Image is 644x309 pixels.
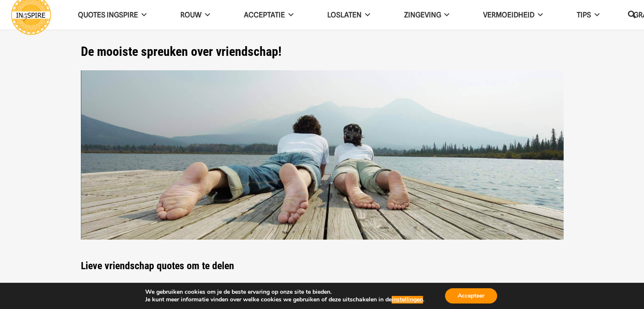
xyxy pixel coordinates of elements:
a: VERMOEIDHEID [466,4,560,26]
a: Zoeken [623,5,640,25]
a: Acceptatie [227,4,310,26]
button: Accepteer [445,288,497,303]
span: ROUW [180,11,202,19]
span: Loslaten [327,11,362,19]
span: Acceptatie [244,11,285,19]
span: Zingeving [404,11,441,19]
a: TIPS [560,4,616,26]
a: ROUW [163,4,227,26]
h1: De mooiste spreuken over vriendschap! [81,44,564,59]
span: VERMOEIDHEID [483,11,534,19]
button: instellingen [392,296,423,303]
span: QUOTES INGSPIRE [78,11,138,19]
a: Zingeving [387,4,466,26]
a: QUOTES INGSPIRE [61,4,163,26]
span: TIPS [577,11,591,19]
strong: Lieve vriendschap quotes om te delen [81,260,234,272]
p: We gebruiken cookies om je de beste ervaring op onze site te bieden. [145,288,424,296]
p: Je kunt meer informatie vinden over welke cookies we gebruiken of deze uitschakelen in de . [145,296,424,303]
img: Spreuken over vriendschap voor vrienden om te delen! - kijk op ingspire.nl [81,70,564,240]
a: Loslaten [310,4,387,26]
